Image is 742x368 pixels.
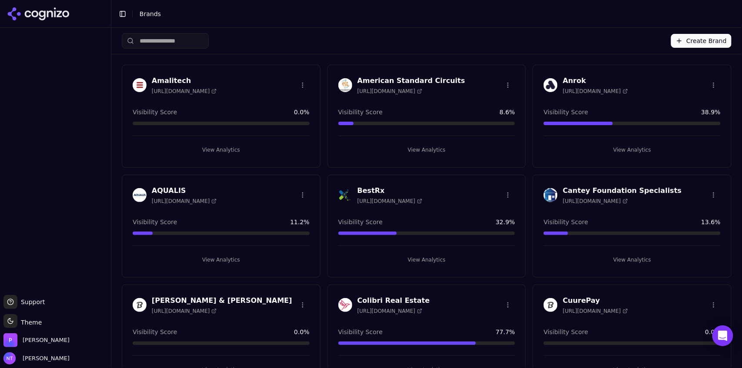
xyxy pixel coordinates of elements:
span: 0.0 % [294,328,310,336]
span: Visibility Score [338,328,383,336]
button: View Analytics [338,143,515,157]
button: View Analytics [133,143,310,157]
img: Perrill [3,333,17,347]
span: [URL][DOMAIN_NAME] [563,88,628,95]
span: 0.0 % [705,328,721,336]
button: View Analytics [133,253,310,267]
nav: breadcrumb [140,10,718,18]
span: [URL][DOMAIN_NAME] [358,308,422,315]
button: View Analytics [544,143,721,157]
button: Open organization switcher [3,333,70,347]
button: Create Brand [671,34,732,48]
h3: CuurePay [563,295,628,306]
img: Amalitech [133,78,147,92]
img: BestRx [338,188,352,202]
img: Churchill & Harriman [133,298,147,312]
span: Visibility Score [338,108,383,116]
h3: American Standard Circuits [358,76,465,86]
span: [URL][DOMAIN_NAME] [358,88,422,95]
span: Visibility Score [133,218,177,226]
span: [PERSON_NAME] [19,355,70,362]
span: [URL][DOMAIN_NAME] [563,308,628,315]
span: Perrill [23,336,70,344]
span: [URL][DOMAIN_NAME] [358,198,422,205]
h3: BestRx [358,186,422,196]
span: 11.2 % [290,218,309,226]
img: AQUALIS [133,188,147,202]
img: Cantey Foundation Specialists [544,188,558,202]
button: View Analytics [338,253,515,267]
span: Support [17,298,45,306]
span: Theme [17,319,42,326]
h3: Colibri Real Estate [358,295,430,306]
span: Visibility Score [133,328,177,336]
span: [URL][DOMAIN_NAME] [152,308,217,315]
span: 13.6 % [702,218,721,226]
button: View Analytics [544,253,721,267]
span: Visibility Score [544,108,588,116]
button: Open user button [3,352,70,365]
h3: Amalitech [152,76,217,86]
span: [URL][DOMAIN_NAME] [152,198,217,205]
h3: [PERSON_NAME] & [PERSON_NAME] [152,295,292,306]
img: Nate Tower [3,352,16,365]
img: CuurePay [544,298,558,312]
span: [URL][DOMAIN_NAME] [563,198,628,205]
div: Open Intercom Messenger [712,325,733,346]
img: American Standard Circuits [338,78,352,92]
img: Colibri Real Estate [338,298,352,312]
span: Visibility Score [544,328,588,336]
span: Visibility Score [133,108,177,116]
h3: Cantey Foundation Specialists [563,186,682,196]
h3: AQUALIS [152,186,217,196]
span: Visibility Score [338,218,383,226]
span: 32.9 % [496,218,515,226]
img: Anrok [544,78,558,92]
span: 0.0 % [294,108,310,116]
h3: Anrok [563,76,628,86]
span: 38.9 % [702,108,721,116]
span: 77.7 % [496,328,515,336]
span: Visibility Score [544,218,588,226]
span: 8.6 % [500,108,515,116]
span: Brands [140,10,161,17]
span: [URL][DOMAIN_NAME] [152,88,217,95]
